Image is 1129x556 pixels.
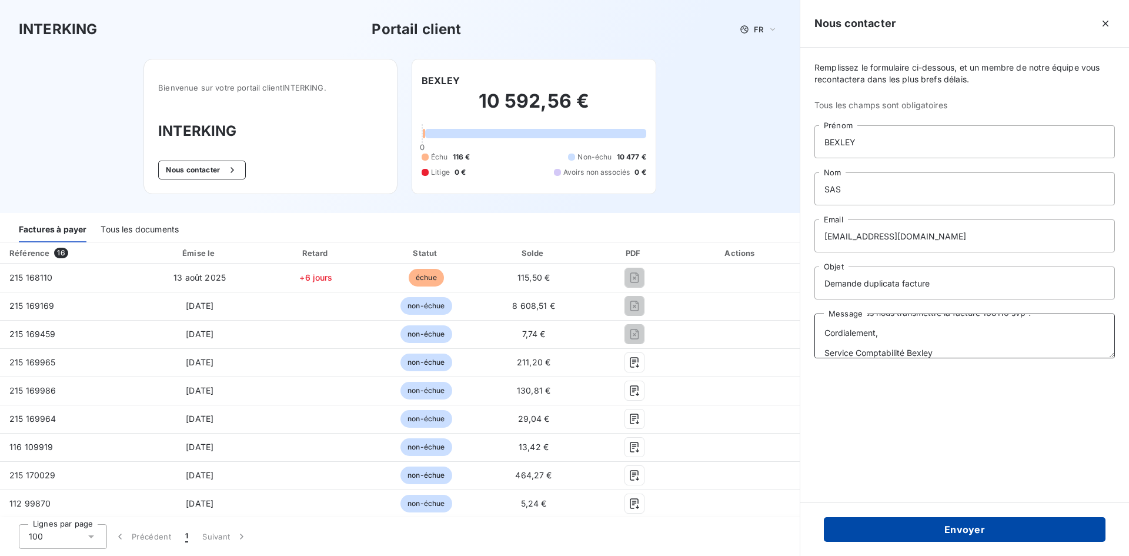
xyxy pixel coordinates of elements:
[185,531,188,542] span: 1
[814,219,1115,252] input: placeholder
[9,357,56,367] span: 215 169965
[400,354,452,371] span: non-échue
[29,531,43,542] span: 100
[186,385,213,395] span: [DATE]
[186,498,213,508] span: [DATE]
[9,248,49,258] div: Référence
[186,329,213,339] span: [DATE]
[453,152,470,162] span: 116 €
[9,272,53,282] span: 215 168110
[617,152,646,162] span: 10 477 €
[101,218,179,242] div: Tous les documents
[400,467,452,484] span: non-échue
[518,414,550,424] span: 29,04 €
[9,385,56,395] span: 215 169986
[422,89,646,125] h2: 10 592,56 €
[9,301,55,311] span: 215 169169
[19,19,97,40] h3: INTERKING
[195,524,255,549] button: Suivant
[186,442,213,452] span: [DATE]
[577,152,612,162] span: Non-échu
[107,524,178,549] button: Précédent
[431,167,450,178] span: Litige
[186,414,213,424] span: [DATE]
[512,301,555,311] span: 8 608,51 €
[754,25,763,34] span: FR
[814,99,1115,111] span: Tous les champs sont obligatoires
[422,74,460,88] h6: BEXLEY
[372,19,461,40] h3: Portail client
[515,470,552,480] span: 464,27 €
[9,329,56,339] span: 215 169459
[517,385,550,395] span: 130,81 €
[814,172,1115,205] input: placeholder
[517,272,550,282] span: 115,50 €
[173,272,226,282] span: 13 août 2025
[400,382,452,399] span: non-échue
[824,517,1105,542] button: Envoyer
[374,247,478,259] div: Statut
[299,272,332,282] span: +6 jours
[186,301,213,311] span: [DATE]
[589,247,680,259] div: PDF
[521,498,547,508] span: 5,24 €
[814,125,1115,158] input: placeholder
[400,410,452,428] span: non-échue
[814,267,1115,299] input: placeholder
[158,121,383,142] h3: INTERKING
[517,357,550,367] span: 211,20 €
[400,297,452,315] span: non-échue
[263,247,370,259] div: Retard
[455,167,466,178] span: 0 €
[563,167,630,178] span: Avoirs non associés
[431,152,448,162] span: Échu
[186,357,213,367] span: [DATE]
[519,442,549,452] span: 13,42 €
[420,142,425,152] span: 0
[142,247,258,259] div: Émise le
[9,470,56,480] span: 215 170029
[19,218,86,242] div: Factures à payer
[9,414,56,424] span: 215 169964
[814,62,1115,85] span: Remplissez le formulaire ci-dessous, et un membre de notre équipe vous recontactera dans les plus...
[814,15,896,32] h5: Nous contacter
[178,524,195,549] button: 1
[400,438,452,456] span: non-échue
[522,329,546,339] span: 7,74 €
[9,498,51,508] span: 112 99870
[158,83,383,92] span: Bienvenue sur votre portail client INTERKING .
[54,248,68,258] span: 16
[634,167,646,178] span: 0 €
[9,442,54,452] span: 116 109919
[684,247,797,259] div: Actions
[186,470,213,480] span: [DATE]
[158,161,245,179] button: Nous contacter
[400,495,452,512] span: non-échue
[483,247,584,259] div: Solde
[814,314,1115,358] textarea: Bonjour, Pouvez vous nous transmettre la facture 168110 svp ? Cordialement, Service Comptabilité ...
[400,325,452,343] span: non-échue
[409,269,444,287] span: échue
